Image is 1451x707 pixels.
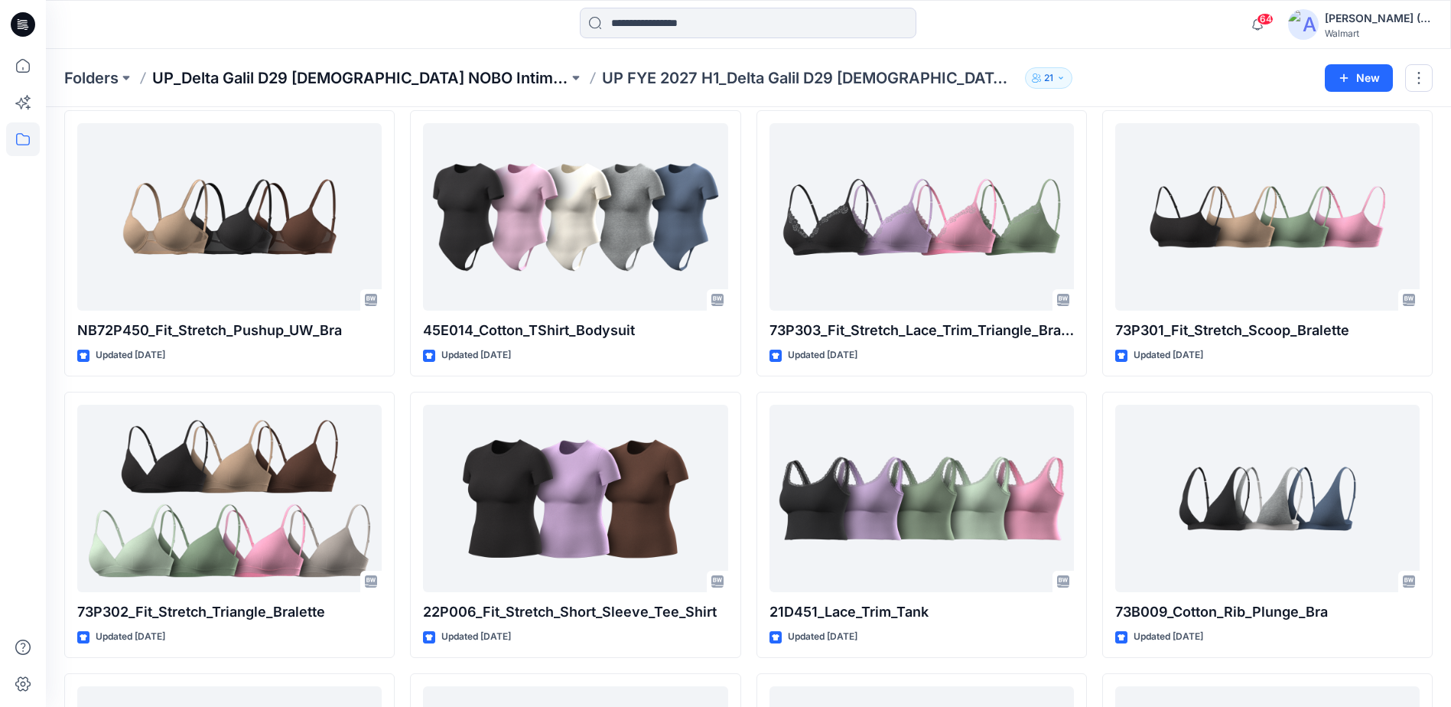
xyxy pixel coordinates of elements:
[1257,13,1274,25] span: 64
[788,347,857,363] p: Updated [DATE]
[423,123,727,311] a: 45E014_Cotton_TShirt_Bodysuit
[1025,67,1072,89] button: 21
[77,405,382,592] a: 73P302_Fit_Stretch_Triangle_Bralette
[1325,64,1393,92] button: New
[1115,601,1420,623] p: 73B009_Cotton_Rib_Plunge_Bra
[1115,320,1420,341] p: 73P301_Fit_Stretch_Scoop_Bralette
[1288,9,1319,40] img: avatar
[1325,9,1432,28] div: [PERSON_NAME] (Delta Galil)
[1115,405,1420,592] a: 73B009_Cotton_Rib_Plunge_Bra
[423,405,727,592] a: 22P006_Fit_Stretch_Short_Sleeve_Tee_Shirt
[64,67,119,89] a: Folders
[96,629,165,645] p: Updated [DATE]
[77,601,382,623] p: 73P302_Fit_Stretch_Triangle_Bralette
[77,123,382,311] a: NB72P450_Fit_Stretch_Pushup_UW_Bra
[788,629,857,645] p: Updated [DATE]
[1134,347,1203,363] p: Updated [DATE]
[1325,28,1432,39] div: Walmart
[441,629,511,645] p: Updated [DATE]
[769,601,1074,623] p: 21D451_Lace_Trim_Tank
[441,347,511,363] p: Updated [DATE]
[96,347,165,363] p: Updated [DATE]
[77,320,382,341] p: NB72P450_Fit_Stretch_Pushup_UW_Bra
[1044,70,1053,86] p: 21
[152,67,568,89] a: UP_Delta Galil D29 [DEMOGRAPHIC_DATA] NOBO Intimates
[769,320,1074,341] p: 73P303_Fit_Stretch_Lace_Trim_Triangle_Bralette
[769,405,1074,592] a: 21D451_Lace_Trim_Tank
[602,67,1018,89] p: UP FYE 2027 H1_Delta Galil D29 [DEMOGRAPHIC_DATA] NOBO Wall
[1134,629,1203,645] p: Updated [DATE]
[423,601,727,623] p: 22P006_Fit_Stretch_Short_Sleeve_Tee_Shirt
[1115,123,1420,311] a: 73P301_Fit_Stretch_Scoop_Bralette
[423,320,727,341] p: 45E014_Cotton_TShirt_Bodysuit
[769,123,1074,311] a: 73P303_Fit_Stretch_Lace_Trim_Triangle_Bralette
